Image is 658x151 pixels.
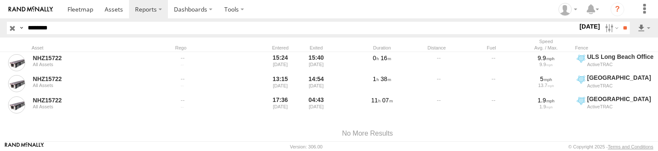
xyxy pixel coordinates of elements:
div: 04:43 [DATE] [300,95,332,115]
div: 17:36 [DATE] [264,95,297,115]
span: 07 [382,97,393,104]
div: 1.9 [522,104,570,109]
span: 11 [371,97,381,104]
div: 1.9 [522,96,570,104]
label: Export results as... [637,22,651,34]
label: Search Filter Options [602,22,620,34]
i: ? [611,3,624,16]
a: Terms and Conditions [608,144,653,149]
div: All Assets [33,104,150,109]
img: rand-logo.svg [9,6,53,12]
div: Asset [32,45,151,51]
div: Fuel [466,45,517,51]
div: 14:54 [DATE] [300,74,332,93]
div: Duration [356,45,408,51]
label: [DATE] [578,22,602,31]
div: All Assets [33,62,150,67]
a: NHZ15722 [33,54,150,62]
div: 15:24 [DATE] [264,53,297,73]
label: Search Query [18,22,25,34]
div: 5 [522,75,570,83]
span: 0 [373,55,379,61]
div: All Assets [33,83,150,88]
a: NHZ15722 [33,96,150,104]
div: Entered [264,45,297,51]
div: Version: 306.00 [290,144,323,149]
span: 1 [373,75,379,82]
a: Visit our Website [5,142,44,151]
div: 9.9 [522,62,570,67]
div: Distance [411,45,462,51]
div: Rego [175,45,261,51]
div: Zulema McIntosch [555,3,580,16]
div: Exited [300,45,332,51]
span: 16 [381,55,391,61]
div: © Copyright 2025 - [568,144,653,149]
span: 38 [381,75,391,82]
div: 13.7 [522,83,570,88]
div: 13:15 [DATE] [264,74,297,93]
div: 9.9 [522,54,570,62]
div: 15:40 [DATE] [300,53,332,73]
a: NHZ15722 [33,75,150,83]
